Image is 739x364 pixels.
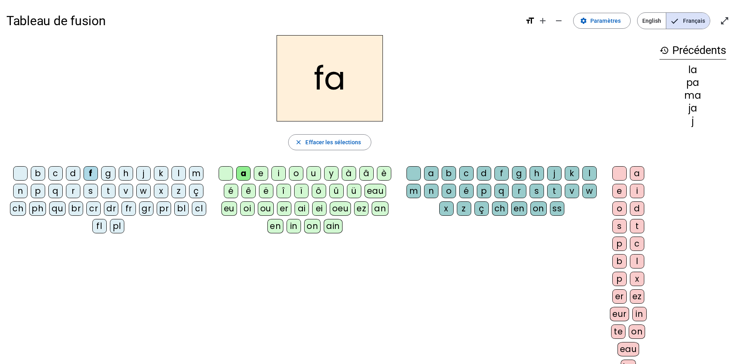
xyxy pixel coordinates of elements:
[442,166,456,181] div: b
[119,166,133,181] div: h
[659,78,726,88] div: pa
[554,16,564,26] mat-icon: remove
[110,219,124,233] div: pl
[459,184,474,198] div: é
[630,201,644,216] div: d
[717,13,733,29] button: Entrer en plein écran
[582,166,597,181] div: l
[512,184,526,198] div: r
[288,134,371,150] button: Effacer les sélections
[535,13,551,29] button: Augmenter la taille de la police
[48,184,63,198] div: q
[101,166,116,181] div: g
[632,307,647,321] div: in
[101,184,116,198] div: t
[659,91,726,100] div: ma
[295,139,302,146] mat-icon: close
[492,201,508,216] div: ch
[224,184,238,198] div: é
[630,272,644,286] div: x
[617,342,639,356] div: eau
[494,184,509,198] div: q
[84,166,98,181] div: f
[630,289,644,304] div: ez
[720,16,729,26] mat-icon: open_in_full
[565,166,579,181] div: k
[365,184,386,198] div: eau
[659,65,726,75] div: la
[66,166,80,181] div: d
[271,166,286,181] div: i
[347,184,361,198] div: ü
[277,201,291,216] div: er
[241,184,256,198] div: ê
[312,184,326,198] div: ô
[637,12,710,29] mat-button-toggle-group: Language selection
[612,272,627,286] div: p
[372,201,388,216] div: an
[637,13,666,29] span: English
[611,324,625,339] div: te
[295,201,309,216] div: ai
[630,254,644,269] div: l
[377,166,391,181] div: è
[511,201,527,216] div: en
[154,184,168,198] div: x
[277,184,291,198] div: î
[171,184,186,198] div: z
[477,184,491,198] div: p
[329,184,344,198] div: û
[304,219,321,233] div: on
[287,219,301,233] div: in
[610,307,629,321] div: eur
[551,13,567,29] button: Diminuer la taille de la police
[442,184,456,198] div: o
[612,201,627,216] div: o
[259,184,273,198] div: ë
[530,201,547,216] div: on
[31,166,45,181] div: b
[612,237,627,251] div: p
[630,237,644,251] div: c
[267,219,283,233] div: en
[86,201,101,216] div: cr
[494,166,509,181] div: f
[10,201,26,216] div: ch
[84,184,98,198] div: s
[547,184,562,198] div: t
[565,184,579,198] div: v
[342,166,356,181] div: à
[547,166,562,181] div: j
[171,166,186,181] div: l
[119,184,133,198] div: v
[629,324,645,339] div: on
[69,201,83,216] div: br
[324,166,339,181] div: y
[530,184,544,198] div: s
[31,184,45,198] div: p
[359,166,374,181] div: â
[294,184,309,198] div: ï
[530,166,544,181] div: h
[550,201,564,216] div: ss
[590,16,621,26] span: Paramètres
[612,184,627,198] div: e
[136,184,151,198] div: w
[630,219,644,233] div: t
[659,103,726,113] div: ja
[424,166,438,181] div: a
[277,35,383,121] h2: fa
[573,13,631,29] button: Paramètres
[49,201,66,216] div: qu
[136,166,151,181] div: j
[139,201,153,216] div: gr
[13,184,28,198] div: n
[666,13,710,29] span: Français
[612,219,627,233] div: s
[659,42,726,60] h3: Précédents
[154,166,168,181] div: k
[406,184,421,198] div: m
[612,289,627,304] div: er
[424,184,438,198] div: n
[354,201,369,216] div: ez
